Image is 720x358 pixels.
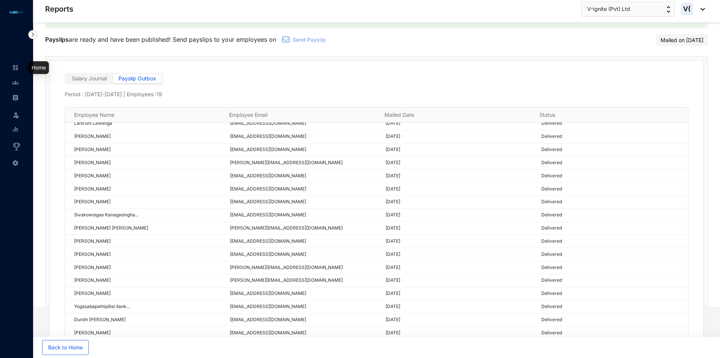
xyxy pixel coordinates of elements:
[6,60,24,75] li: Home
[74,251,221,258] p: [PERSON_NAME]
[74,211,221,219] p: Sivakowsigaa Kanagasingha...
[386,172,532,180] p: [DATE]
[8,10,24,15] img: logo
[230,133,377,140] p: [EMAIL_ADDRESS][DOMAIN_NAME]
[28,30,37,39] img: nav-icon-right.af6afadce00d159da59955279c43614e.svg
[230,303,377,310] p: [EMAIL_ADDRESS][DOMAIN_NAME]
[375,107,530,122] th: Mailed Date
[386,186,532,193] p: [DATE]
[386,277,532,284] p: [DATE]
[230,159,377,166] p: [PERSON_NAME][EMAIL_ADDRESS][DOMAIN_NAME]
[386,211,532,219] p: [DATE]
[45,35,276,44] p: are ready and have been published! Send payslips to your employees on
[74,303,221,310] p: Yogasabapathipillai Ilank...
[541,199,562,204] span: Delivered
[74,264,221,271] p: [PERSON_NAME]
[6,75,24,90] li: Contacts
[667,6,670,13] img: up-down-arrow.74152d26bf9780fbf563ca9c90304185.svg
[386,120,532,127] p: [DATE]
[74,316,221,323] p: Dunith [PERSON_NAME]
[230,172,377,180] p: [EMAIL_ADDRESS][DOMAIN_NAME]
[541,186,562,192] span: Delivered
[541,147,562,152] span: Delivered
[74,186,221,193] p: [PERSON_NAME]
[230,225,377,232] p: [PERSON_NAME][EMAIL_ADDRESS][DOMAIN_NAME]
[220,107,375,122] th: Employee Email
[541,290,562,296] span: Delivered
[697,8,705,11] img: dropdown-black.8e83cc76930a90b1a4fdb6d089b7bf3a.svg
[12,142,21,151] img: award_outlined.f30b2bda3bf6ea1bf3dd.svg
[74,120,221,127] p: Lahiruni Lawanga
[12,126,19,133] img: report-unselected.e6a6b4230fc7da01f883.svg
[230,316,377,323] p: [EMAIL_ADDRESS][DOMAIN_NAME]
[6,90,24,105] li: Payroll
[581,2,675,17] button: V-Ignite (Pvt) Ltd
[74,146,221,153] p: [PERSON_NAME]
[6,122,24,137] li: Reports
[72,75,107,82] span: Salary Journal
[230,211,377,219] p: [EMAIL_ADDRESS][DOMAIN_NAME]
[42,340,89,355] button: Back to Home
[74,225,221,232] p: [PERSON_NAME] [PERSON_NAME]
[74,198,221,205] p: [PERSON_NAME]
[386,303,532,310] p: [DATE]
[230,198,377,205] p: [EMAIL_ADDRESS][DOMAIN_NAME]
[65,107,220,122] th: Employee Name
[541,330,562,335] span: Delivered
[386,198,532,205] p: [DATE]
[45,4,73,14] p: Reports
[386,251,532,258] p: [DATE]
[386,316,532,323] p: [DATE]
[230,186,377,193] p: [EMAIL_ADDRESS][DOMAIN_NAME]
[74,277,221,284] p: [PERSON_NAME]
[12,94,19,101] img: payroll-unselected.b590312f920e76f0c668.svg
[230,146,377,153] p: [EMAIL_ADDRESS][DOMAIN_NAME]
[541,173,562,178] span: Delivered
[276,34,332,46] button: Send Payslip
[48,344,83,351] span: Back to Home
[12,79,19,86] img: people-unselected.118708e94b43a90eceab.svg
[230,329,377,337] p: [EMAIL_ADDRESS][DOMAIN_NAME]
[230,277,377,284] p: [PERSON_NAME][EMAIL_ADDRESS][DOMAIN_NAME]
[386,290,532,297] p: [DATE]
[386,133,532,140] p: [DATE]
[230,290,377,297] p: [EMAIL_ADDRESS][DOMAIN_NAME]
[12,64,19,71] img: home-unselected.a29eae3204392db15eaf.svg
[541,225,562,231] span: Delivered
[541,133,562,139] span: Delivered
[541,120,562,126] span: Delivered
[541,317,562,322] span: Delivered
[386,146,532,153] p: [DATE]
[74,329,221,337] p: [PERSON_NAME]
[386,159,532,166] p: [DATE]
[587,5,630,13] span: V-Ignite (Pvt) Ltd
[541,160,562,165] span: Delivered
[230,264,377,271] p: [PERSON_NAME][EMAIL_ADDRESS][DOMAIN_NAME]
[45,35,69,44] p: Payslips
[541,277,562,283] span: Delivered
[74,133,221,140] p: [PERSON_NAME]
[65,91,688,98] p: Period : [DATE] - [DATE] | Employees : 19
[541,264,562,270] span: Delivered
[74,238,221,245] p: [PERSON_NAME]
[661,36,703,44] p: Mailed on [DATE]
[12,160,19,166] img: settings-unselected.1febfda315e6e19643a1.svg
[12,111,20,119] img: leave-unselected.2934df6273408c3f84d9.svg
[541,251,562,257] span: Delivered
[118,75,156,82] span: Payslip Outbox
[230,120,377,127] p: [EMAIL_ADDRESS][DOMAIN_NAME]
[230,251,377,258] p: [EMAIL_ADDRESS][DOMAIN_NAME]
[386,225,532,232] p: [DATE]
[541,304,562,309] span: Delivered
[74,290,221,297] p: [PERSON_NAME]
[386,238,532,245] p: [DATE]
[74,172,221,180] p: [PERSON_NAME]
[541,212,562,218] span: Delivered
[74,159,221,166] p: [PERSON_NAME]
[541,238,562,244] span: Delivered
[530,107,685,122] th: Status
[683,6,691,12] span: V(
[386,264,532,271] p: [DATE]
[386,329,532,337] p: [DATE]
[230,238,377,245] p: [EMAIL_ADDRESS][DOMAIN_NAME]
